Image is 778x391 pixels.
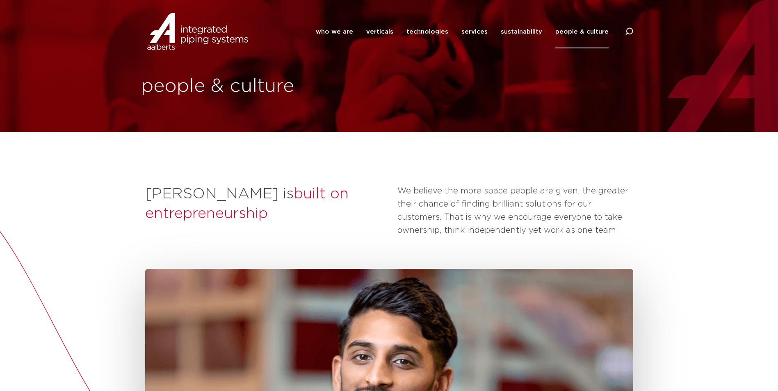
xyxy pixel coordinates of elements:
[397,184,633,237] p: We believe the more space people are given, the greater their chance of finding brilliant solutio...
[406,15,448,48] a: technologies
[316,15,353,48] a: who we are
[316,15,609,48] nav: Menu
[145,186,349,221] span: built on entrepreneurship
[555,15,609,48] a: people & culture
[461,15,488,48] a: services
[501,15,542,48] a: sustainability
[141,73,385,100] h1: people & culture
[145,184,389,224] h2: [PERSON_NAME] is
[366,15,393,48] a: verticals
